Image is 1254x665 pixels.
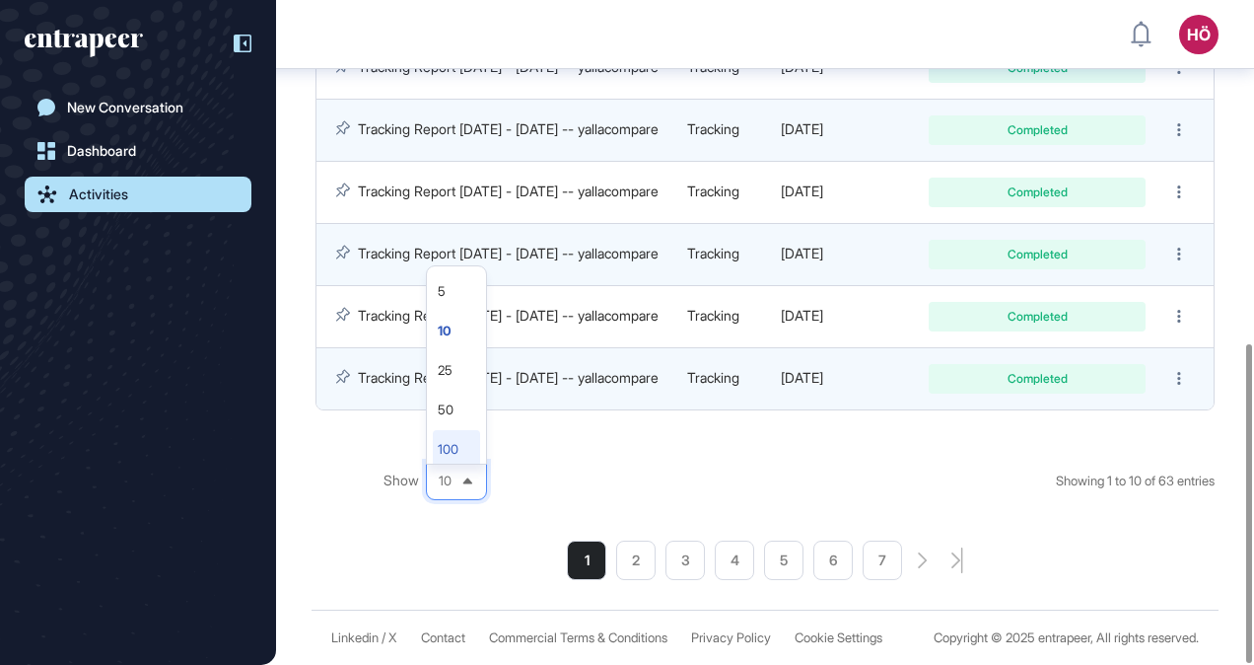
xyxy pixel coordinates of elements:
[25,90,251,125] a: New Conversation
[918,553,928,568] a: search-pagination-next-button
[1056,472,1215,491] div: Showing 1 to 10 of 63 entries
[382,630,385,645] span: /
[358,183,659,199] a: Tracking Report [DATE] - [DATE] -- yallacompare
[25,177,251,212] a: Activities
[489,630,667,645] a: Commercial Terms & Conditions
[781,245,823,261] span: [DATE]
[665,541,705,580] a: 3
[25,133,251,169] a: Dashboard
[943,124,1131,136] div: Completed
[795,630,882,645] a: Cookie Settings
[813,541,853,580] a: 6
[383,473,419,488] span: Show
[67,143,136,159] div: Dashboard
[781,369,823,386] span: [DATE]
[421,630,465,645] span: Contact
[69,186,128,202] div: Activities
[781,183,823,199] span: [DATE]
[781,307,823,324] span: [DATE]
[934,630,1199,645] div: Copyright © 2025 entrapeer, All rights reserved.
[433,430,480,470] li: 100
[616,541,656,580] a: 2
[687,307,739,324] span: Tracking
[687,369,739,386] span: Tracking
[67,100,183,115] div: New Conversation
[433,272,480,312] li: 5
[687,120,739,137] span: Tracking
[433,351,480,391] li: 25
[25,30,143,57] div: entrapeer-logo
[687,245,739,261] span: Tracking
[943,249,1131,260] div: Completed
[358,245,659,261] a: Tracking Report [DATE] - [DATE] -- yallacompare
[1179,15,1219,54] button: HÖ
[433,312,480,351] li: 10
[943,373,1131,385] div: Completed
[331,630,379,645] a: Linkedin
[943,311,1131,323] div: Completed
[781,120,823,137] span: [DATE]
[687,183,739,199] span: Tracking
[863,541,902,580] a: 7
[764,541,803,580] a: 5
[567,541,606,580] a: 1
[951,548,963,573] a: search-pagination-last-page-button
[715,541,754,580] a: 4
[358,120,659,137] a: Tracking Report [DATE] - [DATE] -- yallacompare
[691,630,771,645] a: Privacy Policy
[943,186,1131,198] div: Completed
[433,391,480,430] li: 50
[358,369,659,386] a: Tracking Report [DATE] - [DATE] -- yallacompare
[439,474,452,488] span: 10
[358,307,659,324] a: Tracking Report [DATE] - [DATE] -- yallacompare
[388,630,397,645] a: X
